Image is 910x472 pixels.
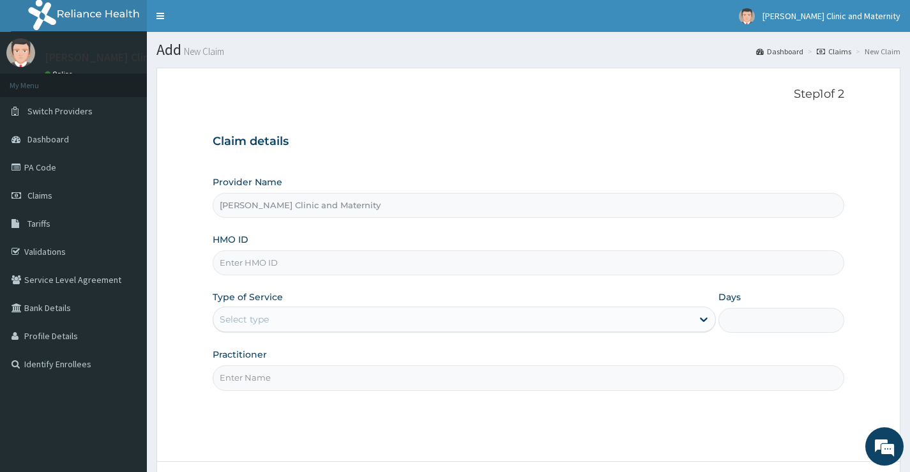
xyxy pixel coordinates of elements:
[27,218,50,229] span: Tariffs
[762,10,900,22] span: [PERSON_NAME] Clinic and Maternity
[213,291,283,303] label: Type of Service
[156,42,900,58] h1: Add
[45,52,230,63] p: [PERSON_NAME] Clinic and Maternity
[213,365,844,390] input: Enter Name
[45,70,75,79] a: Online
[853,46,900,57] li: New Claim
[756,46,803,57] a: Dashboard
[213,348,267,361] label: Practitioner
[817,46,851,57] a: Claims
[739,8,755,24] img: User Image
[6,38,35,67] img: User Image
[718,291,741,303] label: Days
[220,313,269,326] div: Select type
[213,88,844,102] p: Step 1 of 2
[213,250,844,275] input: Enter HMO ID
[213,233,248,246] label: HMO ID
[27,105,93,117] span: Switch Providers
[213,176,282,188] label: Provider Name
[27,190,52,201] span: Claims
[27,133,69,145] span: Dashboard
[213,135,844,149] h3: Claim details
[181,47,224,56] small: New Claim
